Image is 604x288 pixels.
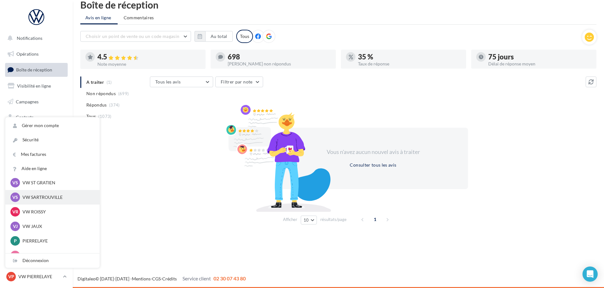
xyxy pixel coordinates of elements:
div: Vous n'avez aucun nouvel avis à traiter [319,148,428,156]
span: Opérations [16,51,39,57]
button: Filtrer par note [215,77,263,87]
span: VJ [13,223,18,230]
button: Tous les avis [150,77,213,87]
a: Calendrier [4,142,69,156]
span: 1 [370,214,380,224]
button: Au total [194,31,233,42]
span: J [14,252,16,259]
button: Au total [205,31,233,42]
span: Service client [182,275,211,281]
span: Afficher [283,217,297,223]
span: Tous [86,113,96,119]
p: VW SARTROUVILLE [22,194,92,200]
span: résultats/page [320,217,347,223]
span: Non répondus [86,90,116,97]
p: VW JAUX [22,223,92,230]
div: Déconnexion [5,254,100,268]
span: © [DATE]-[DATE] - - - [77,276,246,281]
span: VS [12,180,18,186]
p: VW ROISSY [22,209,92,215]
p: JAUX [22,252,92,259]
a: Campagnes DataOnDemand [4,179,69,198]
span: VP [8,273,14,280]
div: 698 [228,53,331,60]
a: Boîte de réception [4,63,69,77]
span: Répondus [86,102,107,108]
span: Contacts [16,114,34,120]
a: CGS [152,276,161,281]
span: Visibilité en ligne [17,83,51,89]
a: Contacts [4,111,69,124]
a: Opérations [4,47,69,61]
span: (374) [109,102,120,107]
span: Notifications [17,35,42,41]
span: P [14,238,17,244]
div: Taux de réponse [358,62,461,66]
a: Gérer mon compte [5,119,100,133]
button: Consulter tous les avis [347,161,399,169]
div: Tous [236,30,253,43]
span: VS [12,194,18,200]
a: Mentions [132,276,151,281]
span: 02 30 07 43 80 [213,275,246,281]
span: Tous les avis [155,79,181,84]
a: Médiathèque [4,126,69,140]
span: Boîte de réception [16,67,52,72]
span: 10 [304,218,309,223]
div: 4.5 [97,53,200,61]
p: PIERRELAYE [22,238,92,244]
a: Campagnes [4,95,69,108]
span: Commentaires [124,15,154,21]
a: PLV et print personnalisable [4,158,69,176]
div: Délai de réponse moyen [488,62,591,66]
div: Open Intercom Messenger [582,267,598,282]
a: Crédits [162,276,177,281]
span: (699) [118,91,129,96]
a: Mes factures [5,147,100,162]
button: 10 [301,216,317,224]
div: [PERSON_NAME] non répondus [228,62,331,66]
div: Note moyenne [97,62,200,66]
a: Visibilité en ligne [4,79,69,93]
div: 75 jours [488,53,591,60]
div: 35 % [358,53,461,60]
p: VW PIERRELAYE [18,273,60,280]
a: Aide en ligne [5,162,100,176]
button: Choisir un point de vente ou un code magasin [80,31,191,42]
p: VW ST GRATIEN [22,180,92,186]
span: Choisir un point de vente ou un code magasin [86,34,179,39]
a: Digitaleo [77,276,96,281]
a: VP VW PIERRELAYE [5,271,68,283]
span: (1073) [98,114,112,119]
span: Campagnes [16,99,39,104]
a: Sécurité [5,133,100,147]
button: Notifications [4,32,66,45]
span: VR [12,209,18,215]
